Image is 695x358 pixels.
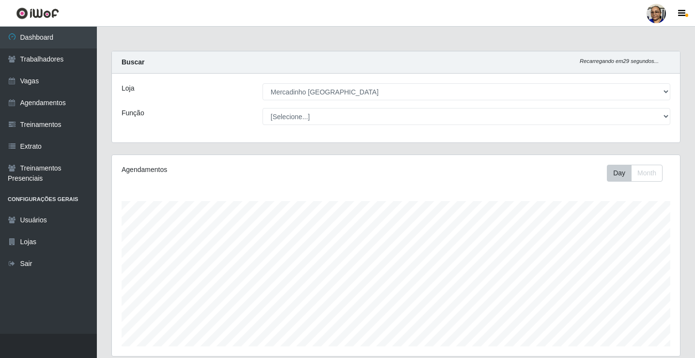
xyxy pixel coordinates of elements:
label: Função [122,108,144,118]
button: Month [631,165,663,182]
button: Day [607,165,632,182]
div: Toolbar with button groups [607,165,670,182]
label: Loja [122,83,134,93]
div: Agendamentos [122,165,342,175]
div: First group [607,165,663,182]
i: Recarregando em 29 segundos... [580,58,659,64]
img: CoreUI Logo [16,7,59,19]
strong: Buscar [122,58,144,66]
